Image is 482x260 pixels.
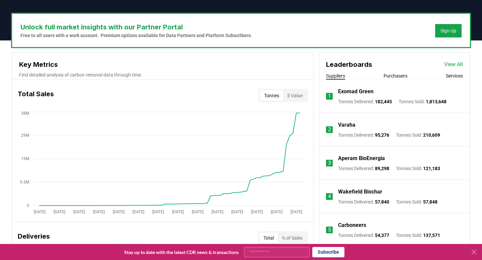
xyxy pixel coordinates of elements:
p: Tonnes Delivered : [338,232,389,239]
a: Sign Up [440,27,456,34]
tspan: [DATE] [34,210,46,214]
tspan: [DATE] [93,210,105,214]
button: Sign Up [435,24,462,37]
a: Wakefield Biochar [338,188,382,196]
button: Services [446,73,463,79]
span: 57,848 [423,199,437,205]
p: Tonnes Delivered : [338,165,389,172]
tspan: 19M [21,156,29,161]
span: 1,813,648 [426,99,447,104]
a: Carboneers [338,221,366,229]
h3: Leaderboards [326,59,372,70]
button: % of Sales [278,233,307,243]
tspan: [DATE] [73,210,85,214]
span: 210,609 [423,132,440,138]
button: Tonnes [260,90,283,101]
p: Free to all users with a work account. Premium options available for Data Partners and Platform S... [20,32,252,39]
p: Tonnes Sold : [399,98,447,105]
p: Tonnes Delivered : [338,199,389,205]
p: Tonnes Sold : [396,199,437,205]
tspan: [DATE] [251,210,263,214]
h3: Key Metrics [19,59,307,70]
tspan: [DATE] [231,210,243,214]
p: 2 [328,126,331,134]
button: Suppliers [326,73,345,79]
a: Aperam BioEnergia [338,154,385,162]
span: 89,298 [375,166,389,171]
p: Tonnes Sold : [396,165,440,172]
p: Tonnes Sold : [396,232,440,239]
button: Total [259,233,278,243]
button: $ Value [283,90,307,101]
tspan: [DATE] [212,210,223,214]
tspan: 9.5M [20,180,29,184]
tspan: [DATE] [172,210,184,214]
p: Tonnes Delivered : [338,98,392,105]
a: Exomad Green [338,88,374,96]
p: 4 [328,192,331,201]
tspan: 29M [21,133,29,138]
tspan: [DATE] [113,210,125,214]
p: 1 [328,92,331,100]
span: 137,571 [423,233,440,238]
h3: Total Sales [18,89,54,102]
span: 54,377 [375,233,389,238]
span: 182,445 [375,99,392,104]
span: 57,840 [375,199,389,205]
tspan: [DATE] [133,210,144,214]
h3: Unlock full market insights with our Partner Portal [20,22,252,32]
tspan: [DATE] [291,210,302,214]
p: Tonnes Delivered : [338,132,389,138]
tspan: [DATE] [192,210,204,214]
a: Varaha [338,121,355,129]
a: View All [444,60,463,69]
p: Tonnes Sold : [396,132,440,138]
span: 95,276 [375,132,389,138]
p: 3 [328,159,331,167]
tspan: [DATE] [54,210,65,214]
span: 121,183 [423,166,440,171]
tspan: [DATE] [271,210,283,214]
tspan: 38M [21,111,29,116]
button: Purchasers [384,73,407,79]
p: 5 [328,226,331,234]
p: Find detailed analysis of carbon removal data through time. [19,72,307,78]
h3: Deliveries [18,231,50,245]
tspan: [DATE] [152,210,164,214]
tspan: 0 [27,203,29,208]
